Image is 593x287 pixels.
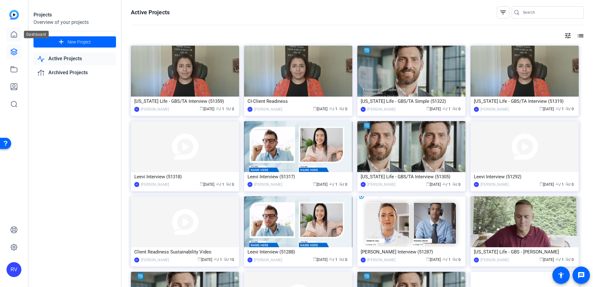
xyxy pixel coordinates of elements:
[539,182,543,186] span: calendar_today
[313,257,328,262] span: [DATE]
[224,257,234,262] span: / 10
[216,182,224,187] span: / 1
[134,257,139,262] div: RV
[141,106,169,112] div: [PERSON_NAME]
[200,182,203,186] span: calendar_today
[33,19,116,26] div: Overview of your projects
[555,257,559,261] span: group
[539,257,543,261] span: calendar_today
[68,39,91,45] span: New Project
[57,38,65,46] mat-icon: add
[452,257,461,262] span: / 0
[134,172,236,181] div: Leevi Interview (51318)
[254,106,282,112] div: [PERSON_NAME]
[523,9,579,16] input: Search
[361,257,366,262] div: RV
[134,107,139,112] div: RV
[131,9,170,16] h1: Active Projects
[474,97,575,106] div: [US_STATE] Life - GBS/TA Interview (51319)
[452,107,461,111] span: / 0
[426,257,441,262] span: [DATE]
[474,107,479,112] div: RV
[480,257,509,263] div: [PERSON_NAME]
[216,107,224,111] span: / 1
[313,182,317,186] span: calendar_today
[555,182,559,186] span: group
[134,182,139,187] div: RV
[442,257,451,262] span: / 1
[442,182,446,186] span: group
[313,182,328,187] span: [DATE]
[200,107,203,110] span: calendar_today
[339,107,347,111] span: / 0
[452,182,456,186] span: radio
[216,182,220,186] span: group
[452,182,461,187] span: / 0
[442,257,446,261] span: group
[313,107,317,110] span: calendar_today
[198,257,212,262] span: [DATE]
[226,107,234,111] span: / 0
[33,11,116,19] div: Projects
[564,32,572,39] mat-icon: tune
[226,182,234,187] span: / 0
[555,107,559,110] span: group
[442,107,451,111] span: / 1
[200,107,214,111] span: [DATE]
[539,257,554,262] span: [DATE]
[361,247,462,257] div: [PERSON_NAME] Interview (51287)
[141,257,169,263] div: [PERSON_NAME]
[141,181,169,188] div: [PERSON_NAME]
[247,107,252,112] div: RV
[329,107,333,110] span: group
[9,10,19,20] img: blue-gradient.svg
[576,32,584,39] mat-icon: list
[426,257,430,261] span: calendar_today
[247,172,349,181] div: Leevi Interview (51317)
[33,36,116,48] button: New Project
[329,257,333,261] span: group
[565,107,569,110] span: radio
[247,257,252,262] div: RV
[24,31,49,38] div: Dashboard
[226,107,230,110] span: radio
[329,182,337,187] span: / 1
[224,257,227,261] span: radio
[214,257,222,262] span: / 1
[565,182,569,186] span: radio
[361,172,462,181] div: [US_STATE] Life - GBS/TA Interview (51305)
[565,257,569,261] span: radio
[313,107,328,111] span: [DATE]
[361,182,366,187] div: RV
[329,182,333,186] span: group
[247,182,252,187] div: RV
[555,107,564,111] span: / 1
[361,107,366,112] div: RV
[339,107,343,110] span: radio
[339,257,343,261] span: radio
[555,257,564,262] span: / 1
[367,257,395,263] div: [PERSON_NAME]
[339,182,343,186] span: radio
[247,97,349,106] div: CI-Client Readiness
[361,97,462,106] div: [US_STATE] Life - GBS/TA Simple (51322)
[367,106,395,112] div: [PERSON_NAME]
[134,247,236,257] div: Client Readiness Sustainability Video
[367,181,395,188] div: [PERSON_NAME]
[329,107,337,111] span: / 1
[474,172,575,181] div: Leevi Interview (51292)
[565,257,574,262] span: / 0
[329,257,337,262] span: / 1
[7,262,21,277] div: RV
[480,181,509,188] div: [PERSON_NAME]
[577,271,585,279] mat-icon: message
[247,247,349,257] div: Leevi Interview (51288)
[499,9,507,16] mat-icon: filter_list
[198,257,201,261] span: calendar_today
[539,182,554,187] span: [DATE]
[426,107,430,110] span: calendar_today
[565,182,574,187] span: / 0
[539,107,554,111] span: [DATE]
[254,181,282,188] div: [PERSON_NAME]
[226,182,230,186] span: radio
